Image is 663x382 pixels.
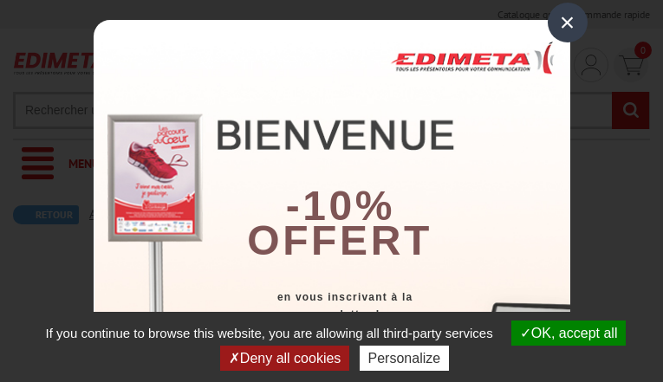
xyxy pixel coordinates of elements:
button: Personalize (modal window) [360,346,450,371]
div: en vous inscrivant à la newsletter ! [232,288,570,323]
button: OK, accept all [511,320,627,346]
b: -10% [286,183,395,229]
button: Deny all cookies [220,346,350,371]
div: × [548,3,588,42]
font: offert [247,217,432,263]
span: If you continue to browse this website, you are allowing all third-party services [37,326,502,340]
